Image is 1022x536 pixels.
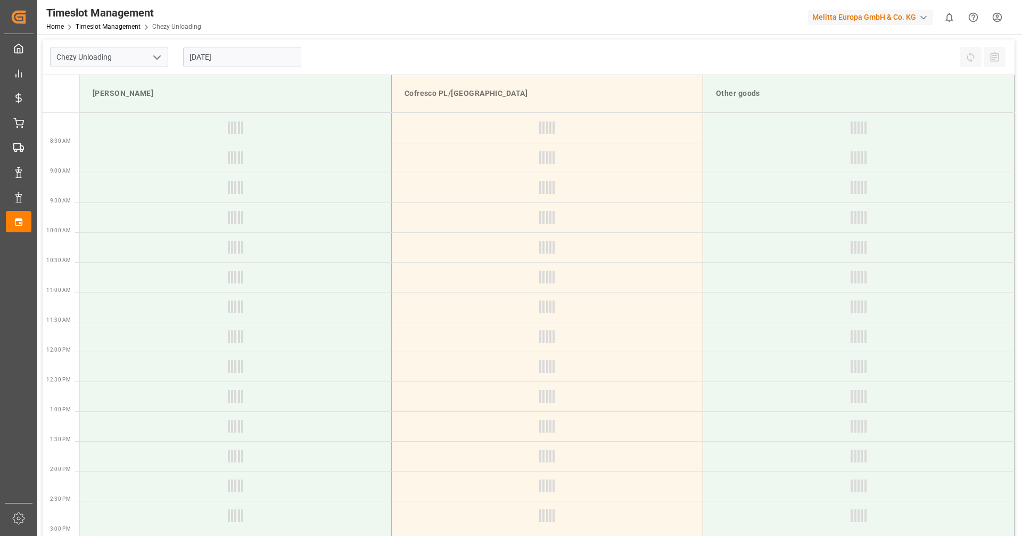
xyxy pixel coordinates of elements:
span: 10:30 AM [46,257,71,263]
span: 1:00 PM [50,407,71,412]
div: [PERSON_NAME] [88,84,383,103]
button: Melitta Europa GmbH & Co. KG [808,7,937,27]
button: open menu [149,49,164,66]
span: 10:00 AM [46,228,71,233]
span: 9:30 AM [50,198,71,204]
div: Melitta Europa GmbH & Co. KG [808,10,933,25]
a: Home [46,23,64,30]
span: 8:30 AM [50,138,71,144]
input: DD-MM-YYYY [183,47,301,67]
span: 2:30 PM [50,496,71,502]
div: Cofresco PL/[GEOGRAPHIC_DATA] [400,84,694,103]
span: 3:00 PM [50,526,71,532]
span: 1:30 PM [50,436,71,442]
button: show 0 new notifications [937,5,961,29]
div: Other goods [712,84,1005,103]
input: Type to search/select [50,47,168,67]
span: 11:30 AM [46,317,71,323]
a: Timeslot Management [76,23,141,30]
span: 12:00 PM [46,347,71,353]
span: 12:30 PM [46,377,71,383]
div: Timeslot Management [46,5,201,21]
span: 9:00 AM [50,168,71,174]
button: Help Center [961,5,985,29]
span: 11:00 AM [46,287,71,293]
span: 2:00 PM [50,466,71,472]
